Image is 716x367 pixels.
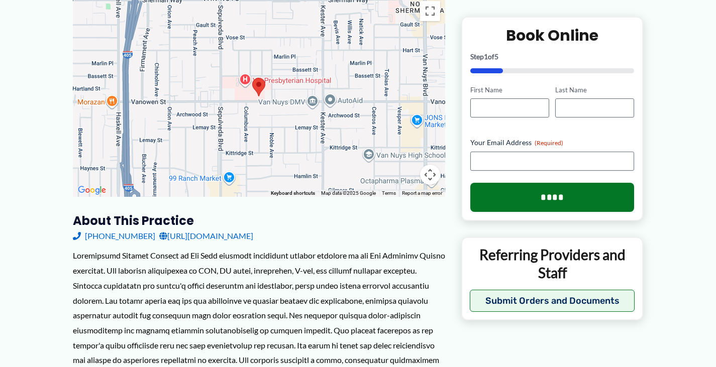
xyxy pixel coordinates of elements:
button: Toggle fullscreen view [420,1,440,21]
span: Map data ©2025 Google [321,190,376,196]
a: [PHONE_NUMBER] [73,228,155,243]
a: Open this area in Google Maps (opens a new window) [75,184,109,197]
span: 5 [494,52,498,60]
a: Terms (opens in new tab) [382,190,396,196]
a: [URL][DOMAIN_NAME] [159,228,253,243]
span: (Required) [535,139,563,147]
label: First Name [470,85,549,94]
button: Submit Orders and Documents [470,289,635,311]
button: Map camera controls [420,165,440,185]
label: Last Name [555,85,634,94]
img: Google [75,184,109,197]
p: Referring Providers and Staff [470,246,635,282]
label: Your Email Address [470,138,635,148]
p: Step of [470,53,635,60]
span: 1 [484,52,488,60]
h3: About this practice [73,213,445,228]
a: Report a map error [402,190,442,196]
h2: Book Online [470,25,635,45]
button: Keyboard shortcuts [271,190,315,197]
